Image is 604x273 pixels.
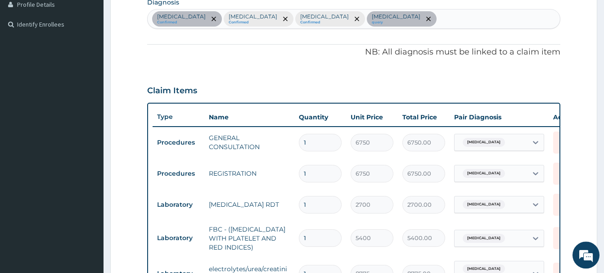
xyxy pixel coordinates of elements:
h3: Claim Items [147,86,197,96]
span: remove selection option [210,15,218,23]
td: [MEDICAL_DATA] RDT [204,196,294,214]
div: Chat with us now [47,50,151,62]
td: Procedures [153,134,204,151]
th: Actions [549,108,594,126]
span: remove selection option [353,15,361,23]
th: Type [153,109,204,125]
span: [MEDICAL_DATA] [463,200,505,209]
td: FBC - ([MEDICAL_DATA] WITH PLATELET AND RED INDICES) [204,220,294,256]
small: Confirmed [229,20,277,25]
th: Quantity [294,108,346,126]
p: [MEDICAL_DATA] [300,13,349,20]
p: [MEDICAL_DATA] [372,13,420,20]
th: Total Price [398,108,450,126]
th: Pair Diagnosis [450,108,549,126]
th: Name [204,108,294,126]
small: Confirmed [157,20,206,25]
th: Unit Price [346,108,398,126]
p: [MEDICAL_DATA] [157,13,206,20]
small: query [372,20,420,25]
p: [MEDICAL_DATA] [229,13,277,20]
td: Laboratory [153,230,204,246]
div: Minimize live chat window [148,5,169,26]
p: NB: All diagnosis must be linked to a claim item [147,46,560,58]
span: [MEDICAL_DATA] [463,138,505,147]
span: [MEDICAL_DATA] [463,234,505,243]
span: [MEDICAL_DATA] [463,169,505,178]
td: Procedures [153,165,204,182]
td: GENERAL CONSULTATION [204,129,294,156]
td: Laboratory [153,196,204,213]
small: Confirmed [300,20,349,25]
textarea: Type your message and hit 'Enter' [5,179,171,211]
span: remove selection option [281,15,289,23]
img: d_794563401_company_1708531726252_794563401 [17,45,36,68]
span: We're online! [52,80,124,171]
span: remove selection option [424,15,433,23]
td: REGISTRATION [204,164,294,182]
